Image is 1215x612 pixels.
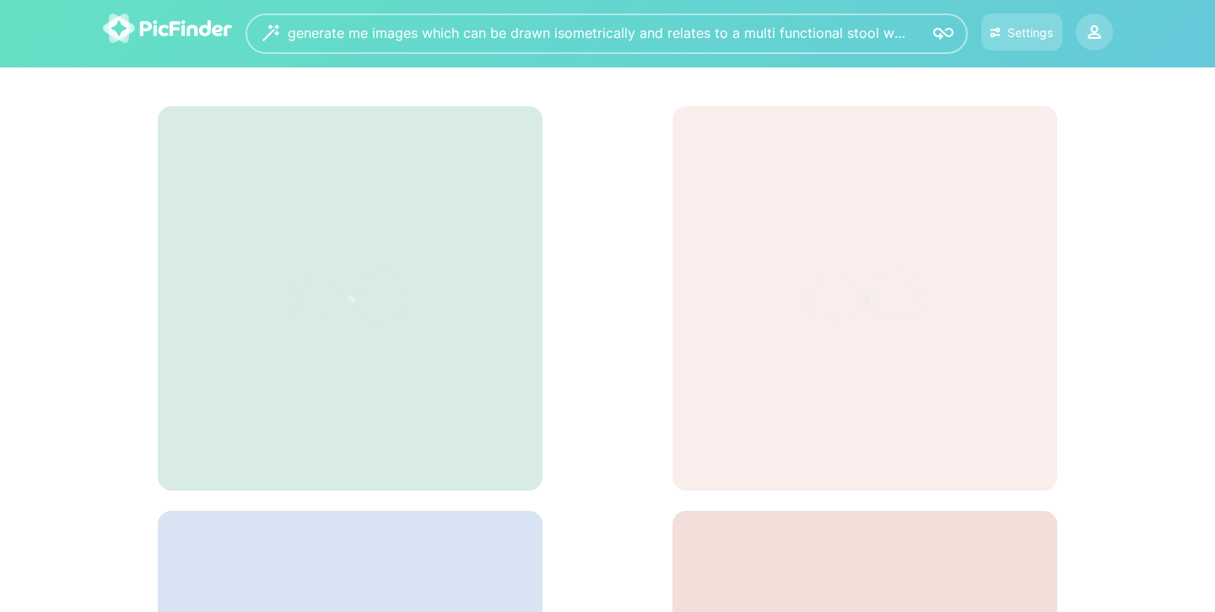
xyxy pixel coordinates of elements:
button: Settings [981,13,1062,51]
img: icon-settings.svg [990,25,1001,40]
img: icon-search.svg [933,24,953,44]
img: logo-picfinder-white-transparent.svg [103,13,232,43]
div: Settings [1007,25,1053,40]
img: wizard.svg [262,24,279,41]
